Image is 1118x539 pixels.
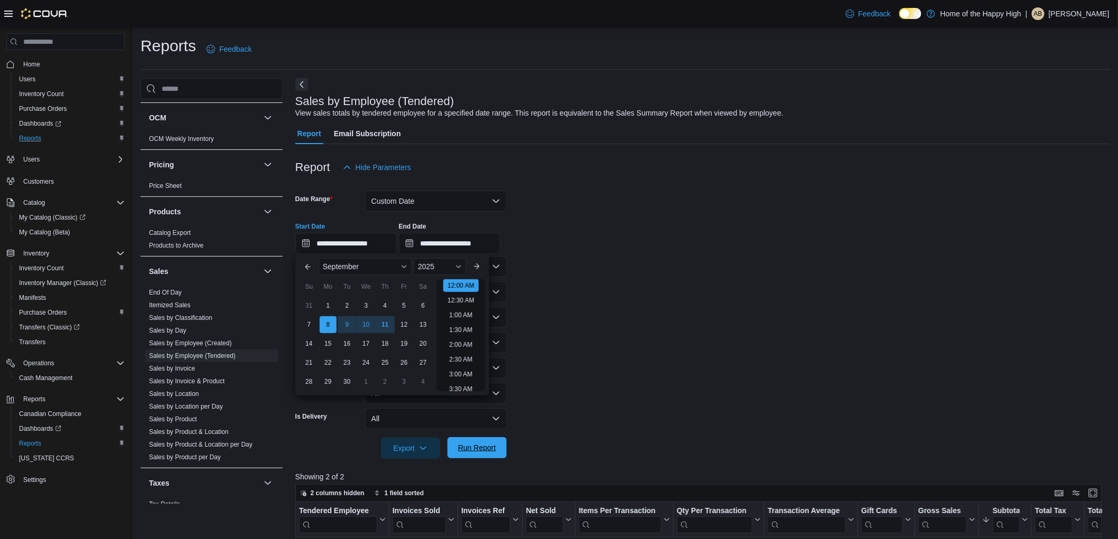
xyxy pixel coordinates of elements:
[677,506,752,533] div: Qty Per Transaction
[579,506,662,533] div: Items Per Transaction
[262,205,274,218] button: Products
[149,453,221,461] a: Sales by Product per Day
[339,278,356,295] div: Tu
[377,278,394,295] div: Th
[19,323,80,332] span: Transfers (Classic)
[15,117,66,130] a: Dashboards
[461,506,510,533] div: Invoices Ref
[918,506,967,516] div: Gross Sales
[141,226,283,256] div: Products
[149,403,223,410] a: Sales by Location per Day
[23,155,40,164] span: Users
[15,321,84,334] a: Transfers (Classic)
[19,393,50,405] button: Reports
[2,472,129,487] button: Settings
[299,506,377,533] div: Tendered Employee
[861,506,911,533] button: Gift Cards
[23,198,45,207] span: Catalog
[1053,487,1066,499] button: Keyboard shortcuts
[993,506,1020,516] div: Subtotal
[149,266,259,277] button: Sales
[299,506,386,533] button: Tendered Employee
[19,393,125,405] span: Reports
[141,179,283,196] div: Pricing
[677,506,752,516] div: Qty Per Transaction
[19,374,72,382] span: Cash Management
[15,262,125,275] span: Inventory Count
[149,339,232,347] span: Sales by Employee (Created)
[415,297,432,314] div: day-6
[15,408,125,420] span: Canadian Compliance
[23,249,49,258] span: Inventory
[15,452,78,465] a: [US_STATE] CCRS
[11,116,129,131] a: Dashboards
[15,291,50,304] a: Manifests
[11,72,129,87] button: Users
[15,88,125,100] span: Inventory Count
[11,335,129,349] button: Transfers
[149,390,199,398] a: Sales by Location
[320,354,337,371] div: day-22
[381,438,440,459] button: Export
[339,297,356,314] div: day-2
[262,477,274,489] button: Taxes
[149,135,214,143] a: OCM Weekly Inventory
[918,506,967,533] div: Gross Sales
[19,105,67,113] span: Purchase Orders
[295,471,1111,482] p: Showing 2 of 2
[19,58,125,71] span: Home
[19,90,64,98] span: Inventory Count
[358,373,375,390] div: day-1
[149,326,187,335] span: Sales by Day
[768,506,846,516] div: Transaction Average
[11,305,129,320] button: Purchase Orders
[219,44,251,54] span: Feedback
[295,161,330,174] h3: Report
[149,314,212,321] a: Sales by Classification
[15,102,125,115] span: Purchase Orders
[19,175,58,188] a: Customers
[1034,7,1042,20] span: AB
[1035,506,1081,533] button: Total Tax
[19,357,59,370] button: Operations
[1032,7,1045,20] div: Andrea Benvenuto
[149,339,232,347] a: Sales by Employee (Created)
[301,297,318,314] div: day-31
[11,225,129,240] button: My Catalog (Beta)
[19,196,49,209] button: Catalog
[15,422,66,435] a: Dashboards
[202,39,256,60] a: Feedback
[377,373,394,390] div: day-2
[15,452,125,465] span: Washington CCRS
[149,402,223,411] span: Sales by Location per Day
[15,437,45,450] a: Reports
[300,258,316,275] button: Previous Month
[295,195,333,203] label: Date Range
[301,354,318,371] div: day-21
[23,395,45,403] span: Reports
[141,286,283,468] div: Sales
[262,111,274,124] button: OCM
[15,336,50,348] a: Transfers
[15,226,74,239] a: My Catalog (Beta)
[2,152,129,167] button: Users
[295,233,397,254] input: Press the down key to enter a popover containing a calendar. Press the escape key to close the po...
[11,276,129,290] a: Inventory Manager (Classic)
[19,247,53,260] button: Inventory
[468,258,485,275] button: Next month
[11,87,129,101] button: Inventory Count
[358,316,375,333] div: day-10
[149,428,229,436] a: Sales by Product & Location
[418,262,434,271] span: 2025
[149,500,180,508] a: Tax Details
[526,506,572,533] button: Net Sold
[320,373,337,390] div: day-29
[2,173,129,188] button: Customers
[11,421,129,436] a: Dashboards
[2,246,129,261] button: Inventory
[15,88,68,100] a: Inventory Count
[149,478,170,488] h3: Taxes
[399,222,426,231] label: End Date
[296,487,369,499] button: 2 columns hidden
